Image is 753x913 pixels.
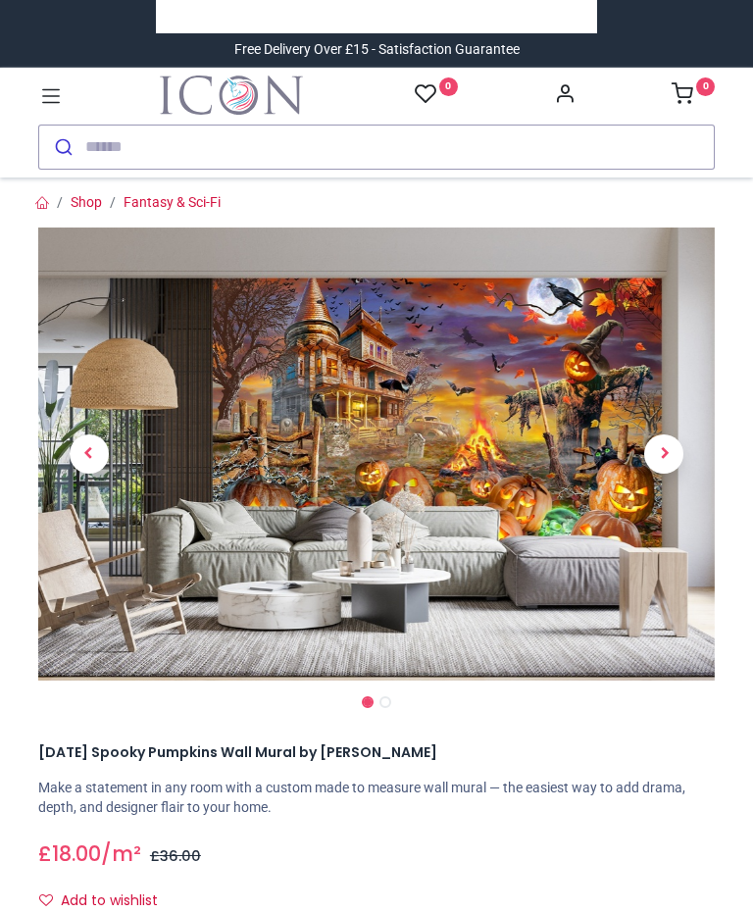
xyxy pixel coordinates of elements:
[101,839,141,868] span: /m²
[160,76,303,115] a: Logo of Icon Wall Stickers
[38,840,101,869] span: £
[644,434,683,474] span: Next
[38,743,715,763] h1: [DATE] Spooky Pumpkins Wall Mural by [PERSON_NAME]
[39,126,85,169] button: Submit
[234,40,520,60] div: Free Delivery Over £15 - Satisfaction Guarantee
[415,82,458,107] a: 0
[614,296,716,614] a: Next
[70,434,109,474] span: Previous
[71,194,102,210] a: Shop
[439,77,458,96] sup: 0
[554,88,576,104] a: Account Info
[39,893,53,907] i: Add to wishlist
[672,88,715,104] a: 0
[38,779,715,817] p: Make a statement in any room with a custom made to measure wall mural — the easiest way to add dr...
[38,228,715,681] img: Halloween Spooky Pumpkins Wall Mural by Adrian Chesterman
[696,77,715,96] sup: 0
[38,296,140,614] a: Previous
[171,7,582,26] iframe: Customer reviews powered by Trustpilot
[160,846,201,866] span: 36.00
[52,839,101,868] span: 18.00
[150,846,201,866] span: £
[160,76,303,115] img: Icon Wall Stickers
[124,194,221,210] a: Fantasy & Sci-Fi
